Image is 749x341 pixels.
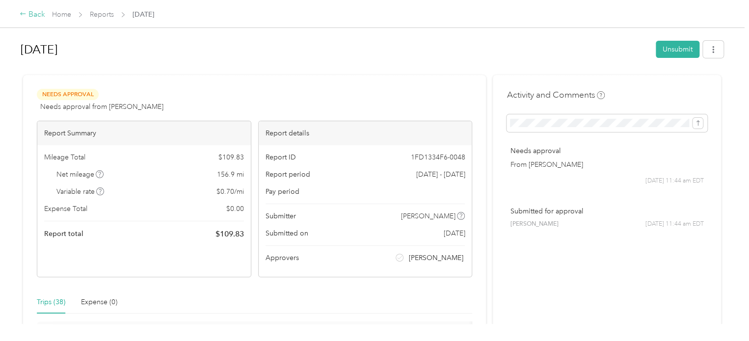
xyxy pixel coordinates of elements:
span: Pay period [266,186,299,197]
span: 1FD1334F6-0048 [410,152,465,162]
div: Expense (0) [81,297,117,308]
span: [PERSON_NAME] [510,220,558,229]
span: [DATE] [443,228,465,238]
span: Approvers [266,253,299,263]
h1: Aug 2025 [21,38,649,61]
span: [PERSON_NAME] [401,211,455,221]
span: Submitted on [266,228,308,238]
a: Home [52,10,71,19]
div: Trips (38) [37,297,65,308]
span: [DATE] 11:44 am EDT [645,220,704,229]
span: 156.9 mi [217,169,244,180]
span: Submitter [266,211,296,221]
a: Reports [90,10,114,19]
p: Submitted for approval [510,206,704,216]
span: Needs approval from [PERSON_NAME] [40,102,163,112]
span: Report total [44,229,83,239]
iframe: Everlance-gr Chat Button Frame [694,286,749,341]
span: $ 109.83 [218,152,244,162]
span: Report period [266,169,310,180]
span: [DATE] 11:44 am EDT [645,177,704,185]
span: Needs Approval [37,89,99,100]
span: [PERSON_NAME] [409,253,463,263]
button: Unsubmit [656,41,699,58]
span: $ 109.83 [215,228,244,240]
h4: Activity and Comments [507,89,605,101]
span: Variable rate [56,186,105,197]
p: Needs approval [510,146,704,156]
span: Report ID [266,152,296,162]
div: Report Summary [37,121,251,145]
span: Net mileage [56,169,104,180]
span: [DATE] - [DATE] [416,169,465,180]
span: $ 0.70 / mi [216,186,244,197]
div: Back [20,9,45,21]
p: From [PERSON_NAME] [510,159,704,170]
div: Report details [259,121,472,145]
span: Mileage Total [44,152,85,162]
span: $ 0.00 [226,204,244,214]
span: Expense Total [44,204,87,214]
span: [DATE] [133,9,154,20]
